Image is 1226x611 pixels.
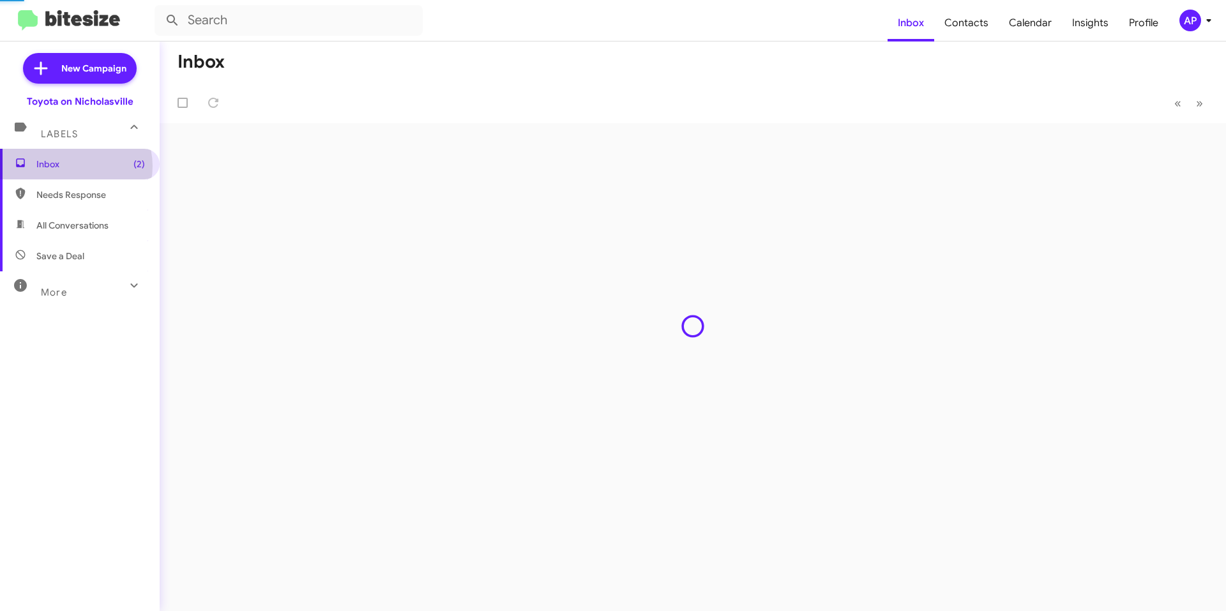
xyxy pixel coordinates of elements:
span: More [41,287,67,298]
a: Inbox [888,4,934,41]
a: Contacts [934,4,999,41]
button: AP [1169,10,1212,31]
input: Search [155,5,423,36]
span: (2) [133,158,145,170]
h1: Inbox [178,52,225,72]
span: Inbox [36,158,145,170]
span: » [1196,95,1203,111]
a: New Campaign [23,53,137,84]
button: Previous [1167,90,1189,116]
span: All Conversations [36,219,109,232]
a: Profile [1119,4,1169,41]
span: Needs Response [36,188,145,201]
span: Labels [41,128,78,140]
span: New Campaign [61,62,126,75]
div: AP [1179,10,1201,31]
span: Save a Deal [36,250,84,262]
a: Insights [1062,4,1119,41]
nav: Page navigation example [1167,90,1211,116]
div: Toyota on Nicholasville [27,95,133,108]
span: « [1174,95,1181,111]
button: Next [1188,90,1211,116]
a: Calendar [999,4,1062,41]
